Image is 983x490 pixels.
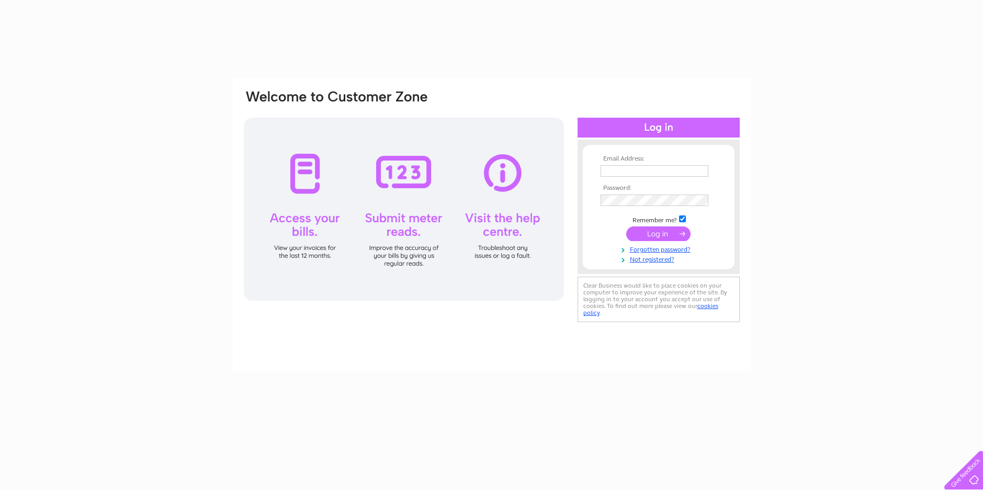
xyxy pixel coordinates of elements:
[578,277,740,322] div: Clear Business would like to place cookies on your computer to improve your experience of the sit...
[598,214,719,224] td: Remember me?
[598,155,719,163] th: Email Address:
[601,254,719,264] a: Not registered?
[601,244,719,254] a: Forgotten password?
[626,226,691,241] input: Submit
[598,185,719,192] th: Password:
[583,302,718,316] a: cookies policy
